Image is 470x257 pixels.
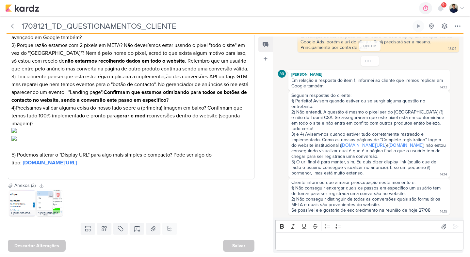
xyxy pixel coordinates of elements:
div: Ligar relógio [416,23,421,29]
img: 0 [11,128,17,133]
div: Editor editing area: main [275,233,463,250]
div: 14:19 [440,209,447,214]
div: 14:14 [440,172,447,177]
strong: gerar e medir [117,113,149,119]
img: M9eXlboGgjXGKvXV3BjL935wJyO4aswumVZvXxmL.png [9,190,35,216]
input: Kard Sem Título [20,20,411,32]
p: 5) Podemos alterar o "Display URL" para algo mais simples e compacto? Pode ser algo do tipo: [11,143,251,174]
div: 14:13 [440,85,447,90]
img: kardz.app [5,4,39,12]
strong: Confirmam que estamos otimizando para todos os botões de contacto no website, sendo a conversão e... [11,89,247,103]
img: Levy Pessoa [449,4,458,13]
a: [DOMAIN_NAME] [389,143,423,148]
div: Cliente informou que a maior preocupação neste momento é: 1) Não conseguir enxergar quais os pass... [291,180,447,207]
div: Editor toolbar [275,220,463,233]
div: Aline Gimenez Graciano [278,70,286,78]
p: 4)Precisamos validar alguma coisa do nosso lado sobre a (primeira) imagem em baixo? Confirmam que... [11,104,251,135]
div: 4 (primeira imagem).png [9,210,35,216]
img: 0 [11,136,17,141]
div: 1) Perfeito! Avisem quando estiver ou se surgir alguma questão no entretanto. [291,98,447,109]
div: 2) Não entendi. A questão é mesmo o pixel ser do [GEOGRAPHIC_DATA] (?) e não do Loomi CSA. Se ass... [291,109,447,131]
div: 18:04 [448,46,456,52]
a: [DOMAIN_NAME][URL] [23,159,77,166]
div: Se possível ele gostaria de esclarecimento na reunião de hoje 27/08 [291,207,430,213]
div: Anexos (2) [14,182,36,189]
a: [DOMAIN_NAME][URL] [341,143,386,148]
div: 4 (segunda imagem).png [37,210,63,216]
span: 9+ [442,2,446,8]
p: AG [280,72,284,76]
img: mqwRWUOk2cuvtBc6uqWnZeNYW24tbBuTB6cXNIZO.png [37,190,63,216]
div: [PERSON_NAME] [290,71,448,78]
div: Em relação a resposta do item 1, informei ao cliente que iremos replicar em Google também. [291,78,444,89]
div: Seguem respostas do cliente: [291,93,447,98]
div: Em relação ao item 5, pode ser utilizado na URL Display das campanhas de Google Ads, porém a url ... [300,34,454,50]
strong: não estarmos recolhendo dados em todo o website [65,58,185,64]
div: 3) e 4) Avisem-nos quando estiver tudo corretamente rastreado e implementado. Como as nossas pági... [291,131,447,159]
div: 5) O url final é para manter, sim. Eu quis dizer display link (aquilo que de facto o usuário cons... [291,159,438,176]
